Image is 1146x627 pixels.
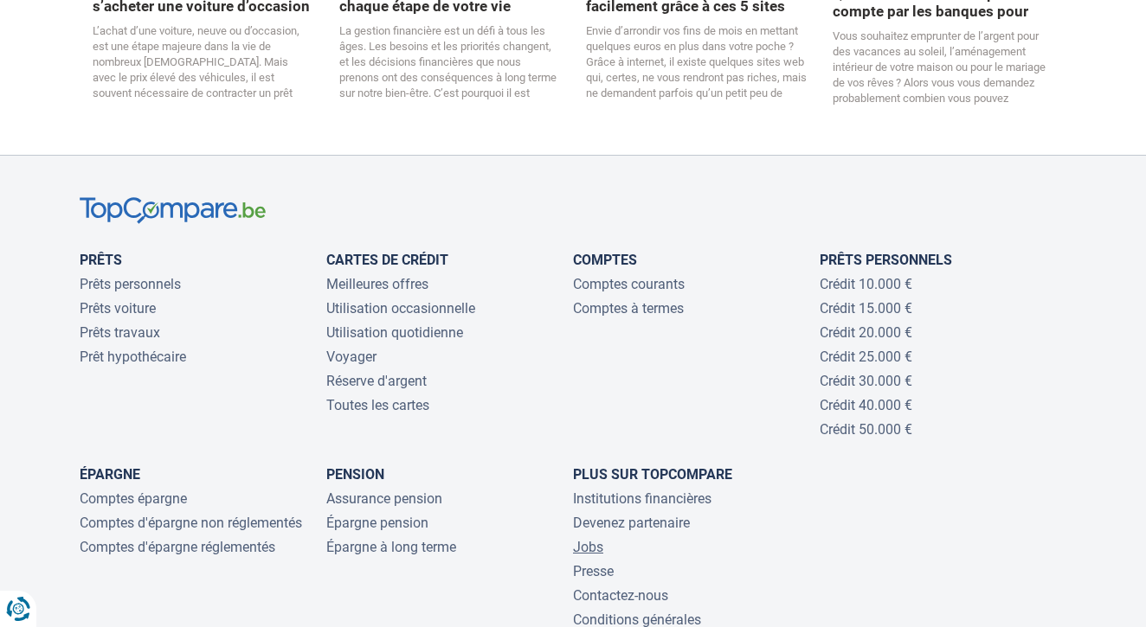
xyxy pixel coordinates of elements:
[93,23,313,101] p: L’achat d’une voiture, neuve ou d’occasion, est une étape majeure dans la vie de nombreux [DEMOGR...
[80,539,275,555] a: Comptes d'épargne réglementés
[339,23,560,101] p: La gestion financière est un défi à tous les âges. Les besoins et les priorités changent, et les ...
[573,466,732,483] a: Plus sur TopCompare
[80,515,302,531] a: Comptes d'épargne non réglementés
[80,324,160,341] a: Prêts travaux
[820,397,912,413] a: Crédit 40.000 €
[326,324,463,341] a: Utilisation quotidienne
[326,276,428,292] a: Meilleures offres
[820,349,912,365] a: Crédit 25.000 €
[820,252,952,268] a: Prêts personnels
[80,490,187,507] a: Comptes épargne
[820,324,912,341] a: Crédit 20.000 €
[326,252,448,268] a: Cartes de Crédit
[573,563,614,579] a: Presse
[573,252,637,268] a: Comptes
[326,539,456,555] a: Épargne à long terme
[820,276,912,292] a: Crédit 10.000 €
[573,490,711,507] a: Institutions financières
[80,276,181,292] a: Prêts personnels
[326,349,377,365] a: Voyager
[573,300,684,317] a: Comptes à termes
[573,587,668,604] a: Contactez-nous
[326,490,442,507] a: Assurance pension
[573,515,690,531] a: Devenez partenaire
[820,373,912,389] a: Crédit 30.000 €
[586,23,807,101] p: Envie d’arrondir vos fins de mois en mettant quelques euros en plus dans votre poche ? Grâce à in...
[326,397,429,413] a: Toutes les cartes
[326,300,475,317] a: Utilisation occasionnelle
[326,466,384,483] a: Pension
[573,539,603,555] a: Jobs
[326,515,428,531] a: Épargne pension
[573,276,685,292] a: Comptes courants
[833,29,1053,106] p: Vous souhaitez emprunter de l’argent pour des vacances au soleil, l’aménagement intérieur de votr...
[80,252,122,268] a: Prêts
[80,300,156,317] a: Prêts voiture
[326,373,427,389] a: Réserve d'argent
[820,300,912,317] a: Crédit 15.000 €
[80,197,266,224] img: TopCompare
[80,466,140,483] a: Épargne
[80,349,186,365] a: Prêt hypothécaire
[820,421,912,438] a: Crédit 50.000 €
